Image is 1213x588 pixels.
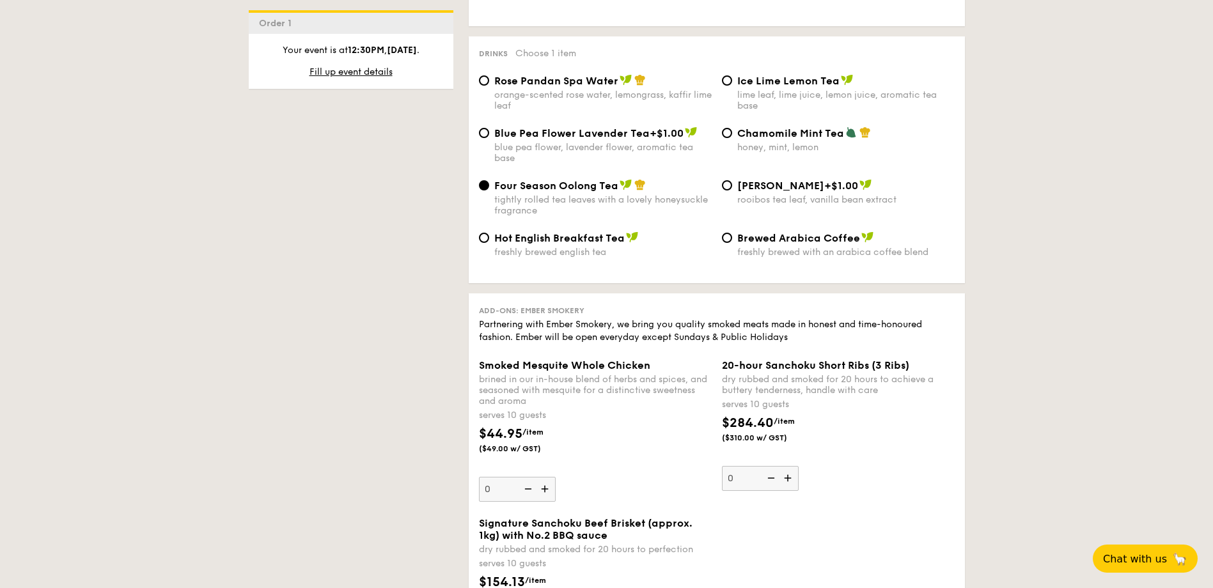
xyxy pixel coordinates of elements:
input: Smoked Mesquite Whole Chickenbrined in our in-house blend of herbs and spices, and seasoned with ... [479,477,556,502]
div: serves 10 guests [479,557,712,570]
span: Rose Pandan Spa Water [494,75,618,87]
input: Blue Pea Flower Lavender Tea+$1.00blue pea flower, lavender flower, aromatic tea base [479,128,489,138]
input: [PERSON_NAME]+$1.00rooibos tea leaf, vanilla bean extract [722,180,732,190]
span: Chat with us [1103,553,1167,565]
div: brined in our in-house blend of herbs and spices, and seasoned with mesquite for a distinctive sw... [479,374,712,406]
span: /item [774,417,795,426]
img: icon-vegan.f8ff3823.svg [861,231,874,243]
span: +$1.00 [824,180,858,192]
img: icon-vegan.f8ff3823.svg [859,179,872,190]
img: icon-add.58712e84.svg [536,477,556,501]
input: Rose Pandan Spa Waterorange-scented rose water, lemongrass, kaffir lime leaf [479,75,489,86]
div: blue pea flower, lavender flower, aromatic tea base [494,142,712,164]
span: Fill up event details [309,66,393,77]
img: icon-chef-hat.a58ddaea.svg [634,74,646,86]
input: Ice Lime Lemon Tealime leaf, lime juice, lemon juice, aromatic tea base [722,75,732,86]
span: [PERSON_NAME] [737,180,824,192]
img: icon-add.58712e84.svg [779,466,799,490]
img: icon-vegan.f8ff3823.svg [620,74,632,86]
span: Choose 1 item [515,48,576,59]
span: Four Season Oolong Tea [494,180,618,192]
div: lime leaf, lime juice, lemon juice, aromatic tea base [737,89,955,111]
span: 🦙 [1172,552,1187,566]
img: icon-vegan.f8ff3823.svg [841,74,854,86]
span: /item [525,576,546,585]
img: icon-reduce.1d2dbef1.svg [517,477,536,501]
strong: [DATE] [387,45,417,56]
input: Brewed Arabica Coffeefreshly brewed with an arabica coffee blend [722,233,732,243]
div: serves 10 guests [479,409,712,422]
div: Partnering with Ember Smokery, we bring you quality smoked meats made in honest and time-honoured... [479,318,955,344]
span: $44.95 [479,426,522,442]
div: tightly rolled tea leaves with a lovely honeysuckle fragrance [494,194,712,216]
img: icon-chef-hat.a58ddaea.svg [859,127,871,138]
div: rooibos tea leaf, vanilla bean extract [737,194,955,205]
input: Hot English Breakfast Teafreshly brewed english tea [479,233,489,243]
span: $284.40 [722,415,774,431]
button: Chat with us🦙 [1093,545,1198,573]
div: dry rubbed and smoked for 20 hours to perfection [479,544,712,555]
span: Order 1 [259,18,297,29]
input: 20-hour Sanchoku Short Ribs (3 Ribs)dry rubbed and smoked for 20 hours to achieve a buttery tende... [722,466,799,491]
img: icon-vegan.f8ff3823.svg [620,179,632,190]
img: icon-vegan.f8ff3823.svg [626,231,639,243]
img: icon-vegan.f8ff3823.svg [685,127,698,138]
span: Brewed Arabica Coffee [737,232,860,244]
span: 20-hour Sanchoku Short Ribs (3 Ribs) [722,359,909,371]
span: Smoked Mesquite Whole Chicken [479,359,650,371]
img: icon-reduce.1d2dbef1.svg [760,466,779,490]
p: Your event is at , . [259,44,443,57]
span: Blue Pea Flower Lavender Tea [494,127,650,139]
img: icon-vegetarian.fe4039eb.svg [845,127,857,138]
div: serves 10 guests [722,398,955,411]
span: ($49.00 w/ GST) [479,444,566,454]
span: Ice Lime Lemon Tea [737,75,840,87]
span: /item [522,428,544,437]
div: freshly brewed with an arabica coffee blend [737,247,955,258]
span: Hot English Breakfast Tea [494,232,625,244]
span: Drinks [479,49,508,58]
div: honey, mint, lemon [737,142,955,153]
span: ($310.00 w/ GST) [722,433,809,443]
input: Four Season Oolong Teatightly rolled tea leaves with a lovely honeysuckle fragrance [479,180,489,190]
span: Signature Sanchoku Beef Brisket (approx. 1kg) with No.2 BBQ sauce [479,517,693,541]
span: Add-ons: Ember Smokery [479,306,584,315]
span: +$1.00 [650,127,684,139]
div: orange-scented rose water, lemongrass, kaffir lime leaf [494,89,712,111]
div: dry rubbed and smoked for 20 hours to achieve a buttery tenderness, handle with care [722,374,955,396]
img: icon-chef-hat.a58ddaea.svg [634,179,646,190]
input: Chamomile Mint Teahoney, mint, lemon [722,128,732,138]
strong: 12:30PM [348,45,384,56]
span: Chamomile Mint Tea [737,127,844,139]
div: freshly brewed english tea [494,247,712,258]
